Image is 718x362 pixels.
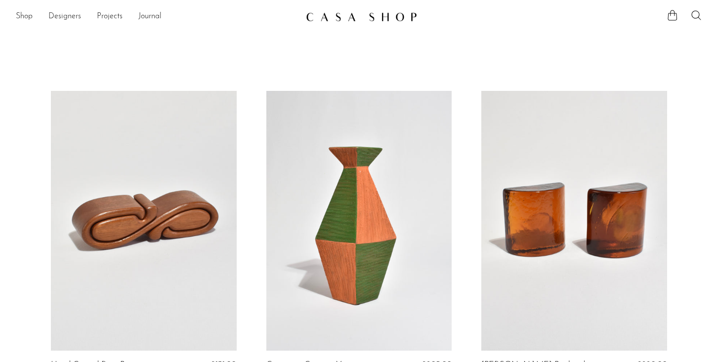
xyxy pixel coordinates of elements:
[97,10,123,23] a: Projects
[16,8,298,25] ul: NEW HEADER MENU
[48,10,81,23] a: Designers
[16,10,33,23] a: Shop
[16,8,298,25] nav: Desktop navigation
[138,10,162,23] a: Journal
